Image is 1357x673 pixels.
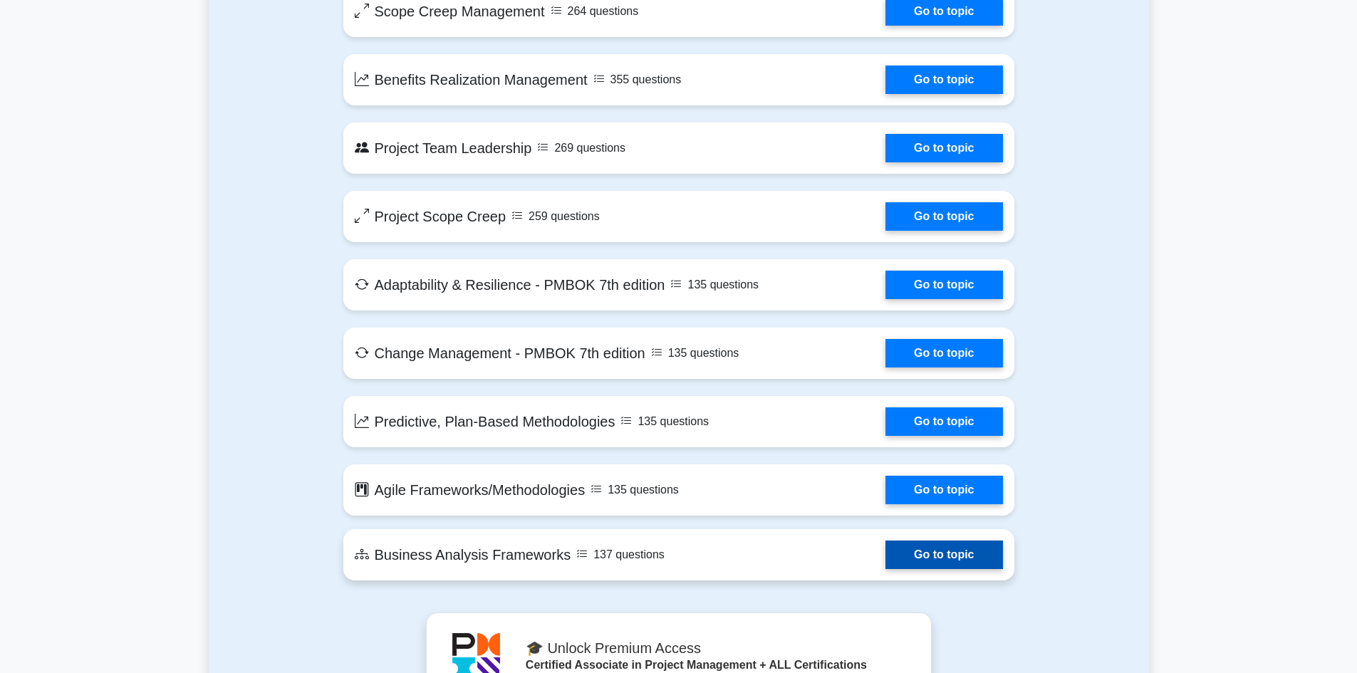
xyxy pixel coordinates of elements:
[885,271,1002,299] a: Go to topic
[885,339,1002,367] a: Go to topic
[885,476,1002,504] a: Go to topic
[885,66,1002,94] a: Go to topic
[885,134,1002,162] a: Go to topic
[885,202,1002,231] a: Go to topic
[885,541,1002,569] a: Go to topic
[885,407,1002,436] a: Go to topic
